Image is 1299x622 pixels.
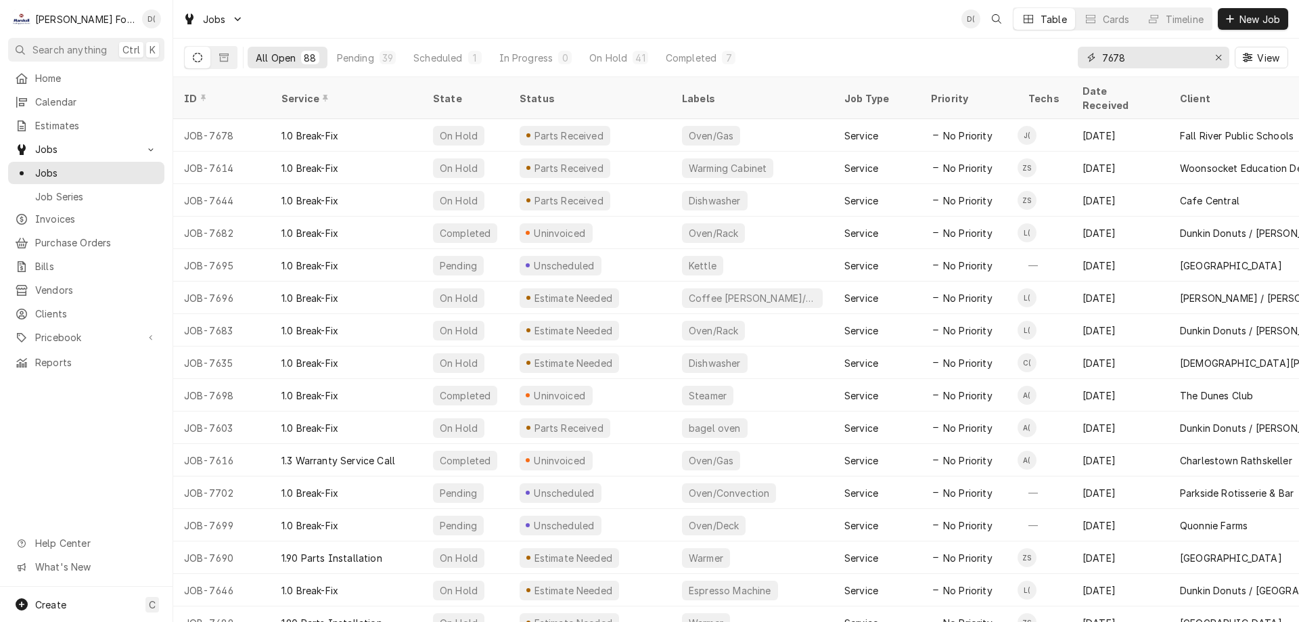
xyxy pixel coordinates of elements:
[471,51,479,65] div: 1
[281,486,338,500] div: 1.0 Break-Fix
[35,355,158,370] span: Reports
[1072,314,1169,347] div: [DATE]
[8,326,164,349] a: Go to Pricebook
[687,453,735,468] div: Oven/Gas
[961,9,980,28] div: Derek Testa (81)'s Avatar
[1018,548,1036,567] div: Zz Pending No Schedule's Avatar
[173,509,271,541] div: JOB-7699
[687,486,771,500] div: Oven/Convection
[1072,347,1169,379] div: [DATE]
[943,129,993,143] span: No Priority
[35,259,158,273] span: Bills
[520,91,658,106] div: Status
[1166,12,1204,26] div: Timeline
[1018,249,1072,282] div: —
[844,356,878,370] div: Service
[142,9,161,28] div: Derek Testa (81)'s Avatar
[8,185,164,208] a: Job Series
[687,518,740,533] div: Oven/Deck
[122,43,140,57] span: Ctrl
[1018,321,1036,340] div: Luis (54)'s Avatar
[844,551,878,565] div: Service
[844,291,878,305] div: Service
[438,551,479,565] div: On Hold
[281,388,338,403] div: 1.0 Break-Fix
[173,412,271,444] div: JOB-7603
[281,194,338,208] div: 1.0 Break-Fix
[1103,12,1130,26] div: Cards
[687,161,768,175] div: Warming Cabinet
[532,129,605,143] div: Parts Received
[35,166,158,180] span: Jobs
[8,162,164,184] a: Jobs
[844,453,878,468] div: Service
[943,259,993,273] span: No Priority
[666,51,716,65] div: Completed
[725,51,733,65] div: 7
[1072,574,1169,606] div: [DATE]
[12,9,31,28] div: Marshall Food Equipment Service's Avatar
[844,91,909,106] div: Job Type
[1072,379,1169,412] div: [DATE]
[438,421,479,435] div: On Hold
[8,67,164,89] a: Home
[844,194,878,208] div: Service
[1018,126,1036,145] div: J(
[35,560,156,574] span: What's New
[1237,12,1283,26] span: New Job
[438,356,479,370] div: On Hold
[532,194,605,208] div: Parts Received
[35,330,137,345] span: Pricebook
[35,599,66,610] span: Create
[1072,444,1169,476] div: [DATE]
[281,91,409,106] div: Service
[438,453,492,468] div: Completed
[8,38,164,62] button: Search anythingCtrlK
[433,91,498,106] div: State
[844,486,878,500] div: Service
[1018,418,1036,437] div: Andy Christopoulos (121)'s Avatar
[1180,388,1253,403] div: The Dunes Club
[281,161,338,175] div: 1.0 Break-Fix
[142,9,161,28] div: D(
[8,303,164,325] a: Clients
[1018,581,1036,600] div: Luis (54)'s Avatar
[943,324,993,338] span: No Priority
[687,226,739,240] div: Oven/Rack
[844,421,878,435] div: Service
[844,518,878,533] div: Service
[35,212,158,226] span: Invoices
[532,161,605,175] div: Parts Received
[499,51,553,65] div: In Progress
[1018,509,1072,541] div: —
[32,43,107,57] span: Search anything
[844,324,878,338] div: Service
[1218,8,1288,30] button: New Job
[281,453,395,468] div: 1.3 Warranty Service Call
[8,255,164,277] a: Bills
[1018,223,1036,242] div: L(
[1018,191,1036,210] div: Zz Pending No Schedule's Avatar
[173,119,271,152] div: JOB-7678
[1018,191,1036,210] div: ZS
[281,226,338,240] div: 1.0 Break-Fix
[8,114,164,137] a: Estimates
[1018,418,1036,437] div: A(
[844,583,878,598] div: Service
[687,356,742,370] div: Dishwasher
[532,291,614,305] div: Estimate Needed
[943,291,993,305] span: No Priority
[281,129,338,143] div: 1.0 Break-Fix
[1208,47,1229,68] button: Erase input
[149,598,156,612] span: C
[337,51,374,65] div: Pending
[173,444,271,476] div: JOB-7616
[173,184,271,217] div: JOB-7644
[532,259,596,273] div: Unscheduled
[986,8,1007,30] button: Open search
[12,9,31,28] div: M
[382,51,393,65] div: 39
[281,291,338,305] div: 1.0 Break-Fix
[943,583,993,598] span: No Priority
[1072,152,1169,184] div: [DATE]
